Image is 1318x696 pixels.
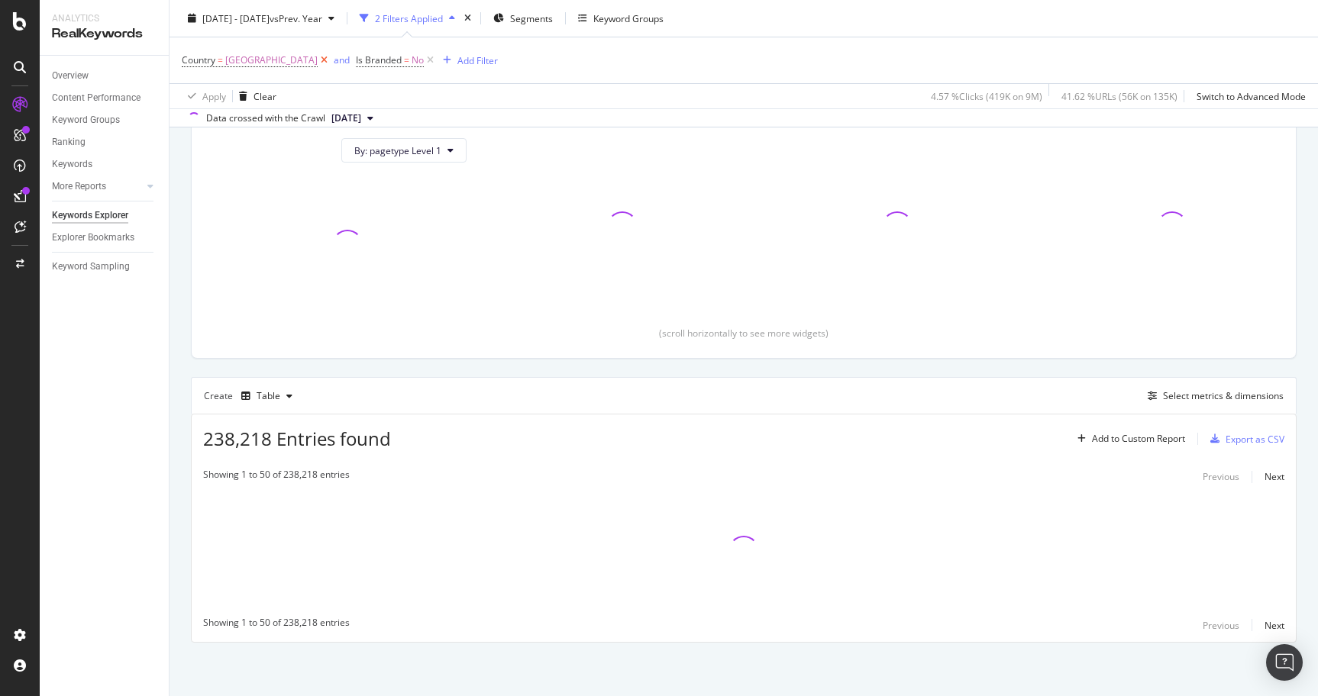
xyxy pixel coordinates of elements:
[487,6,559,31] button: Segments
[1203,616,1239,634] button: Previous
[52,68,89,84] div: Overview
[52,112,120,128] div: Keyword Groups
[203,468,350,486] div: Showing 1 to 50 of 238,218 entries
[375,11,443,24] div: 2 Filters Applied
[354,144,441,157] span: By: pagetype Level 1
[52,259,158,275] a: Keyword Sampling
[257,391,280,401] div: Table
[354,6,461,31] button: 2 Filters Applied
[1203,619,1239,632] div: Previous
[52,259,130,275] div: Keyword Sampling
[52,90,141,106] div: Content Performance
[235,384,299,408] button: Table
[203,426,391,451] span: 238,218 Entries found
[510,11,553,24] span: Segments
[593,11,664,24] div: Keyword Groups
[52,68,158,84] a: Overview
[412,50,424,71] span: No
[1265,470,1284,483] div: Next
[52,134,86,150] div: Ranking
[182,84,226,108] button: Apply
[1142,387,1284,405] button: Select metrics & dimensions
[202,11,270,24] span: [DATE] - [DATE]
[1204,427,1284,451] button: Export as CSV
[334,53,350,67] button: and
[254,89,276,102] div: Clear
[52,208,128,224] div: Keywords Explorer
[341,138,467,163] button: By: pagetype Level 1
[931,89,1042,102] div: 4.57 % Clicks ( 419K on 9M )
[52,90,158,106] a: Content Performance
[182,6,341,31] button: [DATE] - [DATE]vsPrev. Year
[52,156,158,172] a: Keywords
[203,616,350,634] div: Showing 1 to 50 of 238,218 entries
[325,109,380,127] button: [DATE]
[52,12,157,25] div: Analytics
[457,53,498,66] div: Add Filter
[331,111,361,125] span: 2025 Aug. 1st
[270,11,322,24] span: vs Prev. Year
[334,53,350,66] div: and
[1061,89,1177,102] div: 41.62 % URLs ( 56K on 135K )
[356,53,402,66] span: Is Branded
[52,208,158,224] a: Keywords Explorer
[1190,84,1306,108] button: Switch to Advanced Mode
[1203,468,1239,486] button: Previous
[225,50,318,71] span: [GEOGRAPHIC_DATA]
[52,112,158,128] a: Keyword Groups
[52,179,143,195] a: More Reports
[204,384,299,408] div: Create
[1071,427,1185,451] button: Add to Custom Report
[404,53,409,66] span: =
[1092,434,1185,443] div: Add to Custom Report
[1203,470,1239,483] div: Previous
[1265,616,1284,634] button: Next
[437,51,498,69] button: Add Filter
[1163,389,1284,402] div: Select metrics & dimensions
[1226,433,1284,446] div: Export as CSV
[52,230,158,246] a: Explorer Bookmarks
[52,230,134,246] div: Explorer Bookmarks
[52,179,106,195] div: More Reports
[218,53,223,66] span: =
[210,327,1278,340] div: (scroll horizontally to see more widgets)
[1265,619,1284,632] div: Next
[461,11,474,26] div: times
[1265,468,1284,486] button: Next
[202,89,226,102] div: Apply
[52,156,92,172] div: Keywords
[1266,644,1303,681] div: Open Intercom Messenger
[52,25,157,43] div: RealKeywords
[1197,89,1306,102] div: Switch to Advanced Mode
[233,84,276,108] button: Clear
[182,53,215,66] span: Country
[572,6,670,31] button: Keyword Groups
[206,111,325,125] div: Data crossed with the Crawl
[52,134,158,150] a: Ranking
